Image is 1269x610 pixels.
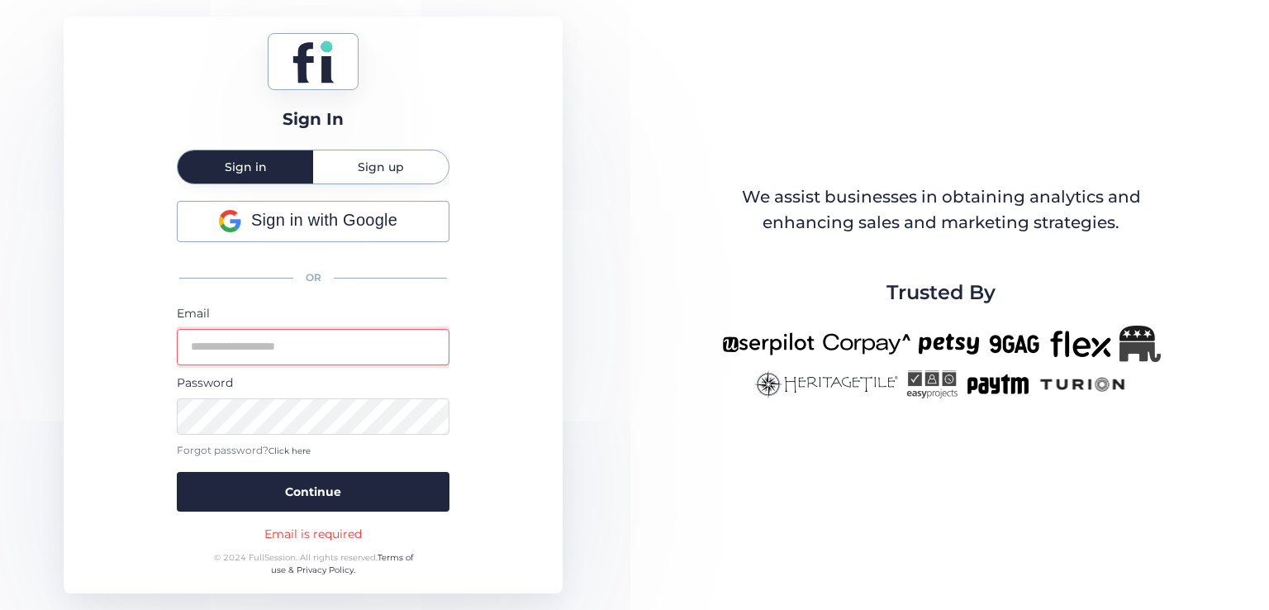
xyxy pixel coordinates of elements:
img: paytm-new.png [966,370,1029,398]
div: We assist businesses in obtaining analytics and enhancing sales and marketing strategies. [723,184,1159,236]
img: turion-new.png [1038,370,1128,398]
span: Click here [269,446,311,456]
div: Email is required [264,525,362,543]
img: flex-new.png [1050,326,1111,362]
img: Republicanlogo-bw.png [1119,326,1161,362]
img: easyprojects-new.png [906,370,958,398]
img: heritagetile-new.png [754,370,898,398]
div: © 2024 FullSession. All rights reserved. [207,551,421,577]
img: userpilot-new.png [722,326,815,362]
button: Continue [177,472,449,512]
span: Sign in with Google [251,207,397,233]
div: Sign In [283,107,344,132]
span: Sign up [358,161,404,173]
img: 9gag-new.png [987,326,1042,362]
div: Forgot password? [177,443,449,459]
img: petsy-new.png [919,326,979,362]
div: Email [177,304,449,322]
span: Sign in [225,161,267,173]
span: Continue [285,483,341,501]
span: Trusted By [886,277,996,308]
div: OR [177,260,449,296]
div: Password [177,374,449,392]
img: corpay-new.png [823,326,910,362]
a: Terms of use & Privacy Policy. [271,552,413,576]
